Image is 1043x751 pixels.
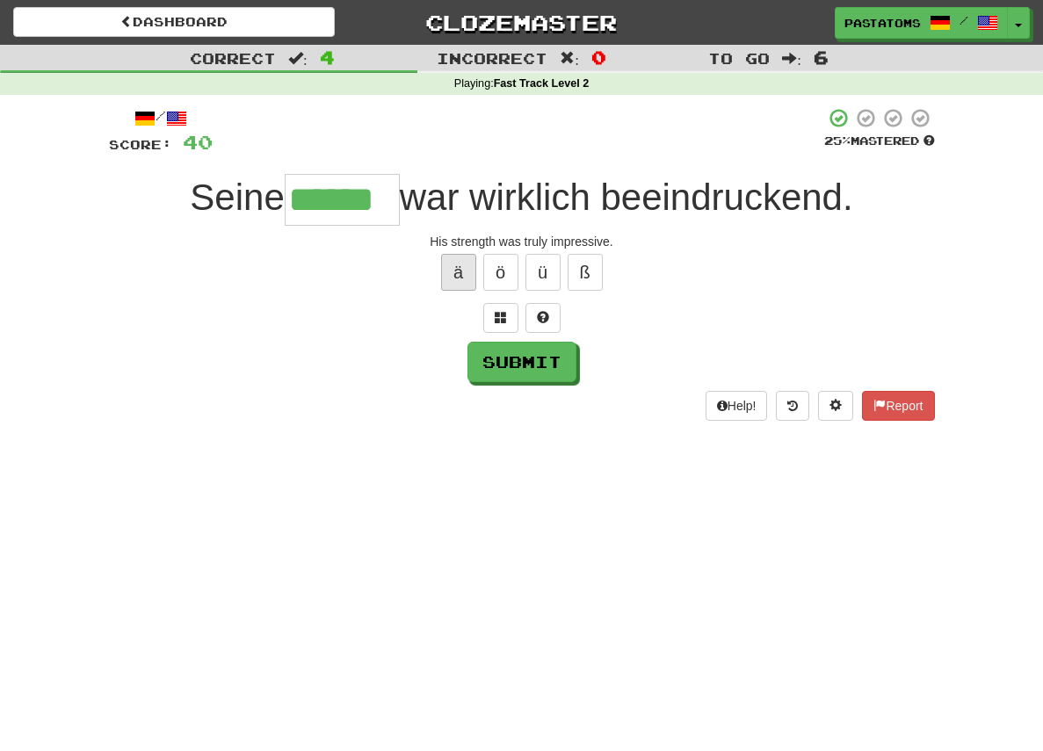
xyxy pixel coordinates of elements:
div: / [109,107,213,129]
span: Pastatoms [844,15,921,31]
span: 0 [591,47,606,68]
button: ü [525,254,561,291]
span: Seine [190,177,284,218]
span: Score: [109,137,172,152]
button: Switch sentence to multiple choice alt+p [483,303,518,333]
span: To go [708,49,770,67]
span: : [782,51,801,66]
span: 6 [814,47,829,68]
span: : [288,51,308,66]
span: war wirklich beeindruckend. [400,177,853,218]
span: : [560,51,579,66]
button: ä [441,254,476,291]
div: His strength was truly impressive. [109,233,935,250]
button: Report [862,391,934,421]
button: Help! [706,391,768,421]
a: Clozemaster [361,7,683,38]
span: 25 % [824,134,851,148]
strong: Fast Track Level 2 [494,77,590,90]
button: ß [568,254,603,291]
button: Round history (alt+y) [776,391,809,421]
span: 4 [320,47,335,68]
button: ö [483,254,518,291]
button: Single letter hint - you only get 1 per sentence and score half the points! alt+h [525,303,561,333]
div: Mastered [824,134,935,149]
button: Submit [467,342,576,382]
span: 40 [183,131,213,153]
span: Correct [190,49,276,67]
span: Incorrect [437,49,547,67]
span: / [960,14,968,26]
a: Pastatoms / [835,7,1008,39]
a: Dashboard [13,7,335,37]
